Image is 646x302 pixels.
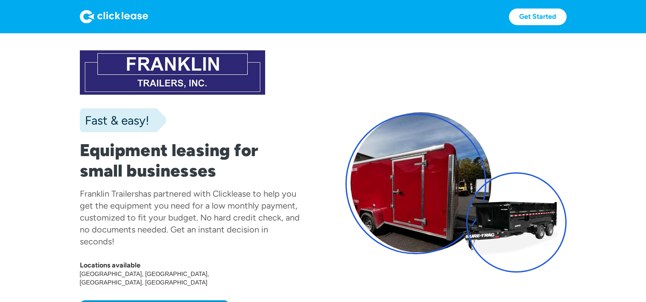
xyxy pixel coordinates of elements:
div: Fast & easy! [80,112,149,129]
img: Logo [80,10,148,23]
div: Locations available [80,261,301,270]
div: has partnered with Clicklease to help you get the equipment you need for a low monthly payment, c... [80,189,300,247]
div: Franklin Trailers [80,189,138,199]
div: [GEOGRAPHIC_DATA], [GEOGRAPHIC_DATA] [80,270,210,278]
h1: Equipment leasing for small businesses [80,140,301,181]
a: Get Started [509,9,567,25]
div: [GEOGRAPHIC_DATA], [GEOGRAPHIC_DATA] [80,278,209,287]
